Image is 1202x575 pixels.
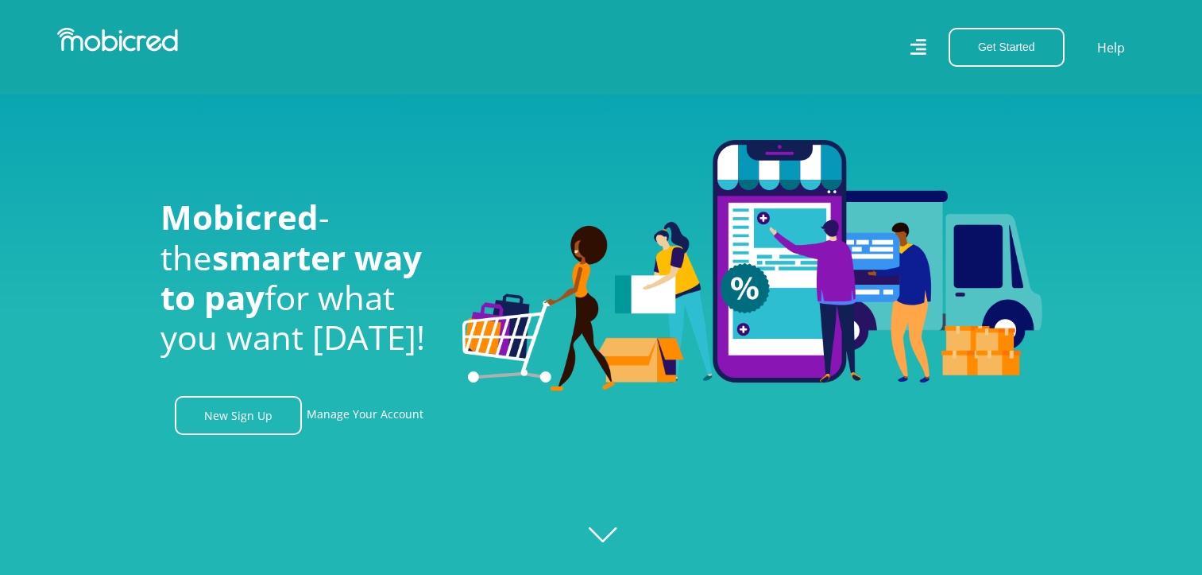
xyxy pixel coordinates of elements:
[160,194,319,239] span: Mobicred
[1096,37,1126,58] a: Help
[175,396,302,435] a: New Sign Up
[57,28,178,52] img: Mobicred
[307,396,423,435] a: Manage Your Account
[949,28,1065,67] button: Get Started
[160,197,439,358] h1: - the for what you want [DATE]!
[462,140,1042,391] img: Welcome to Mobicred
[160,235,422,320] span: smarter way to pay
